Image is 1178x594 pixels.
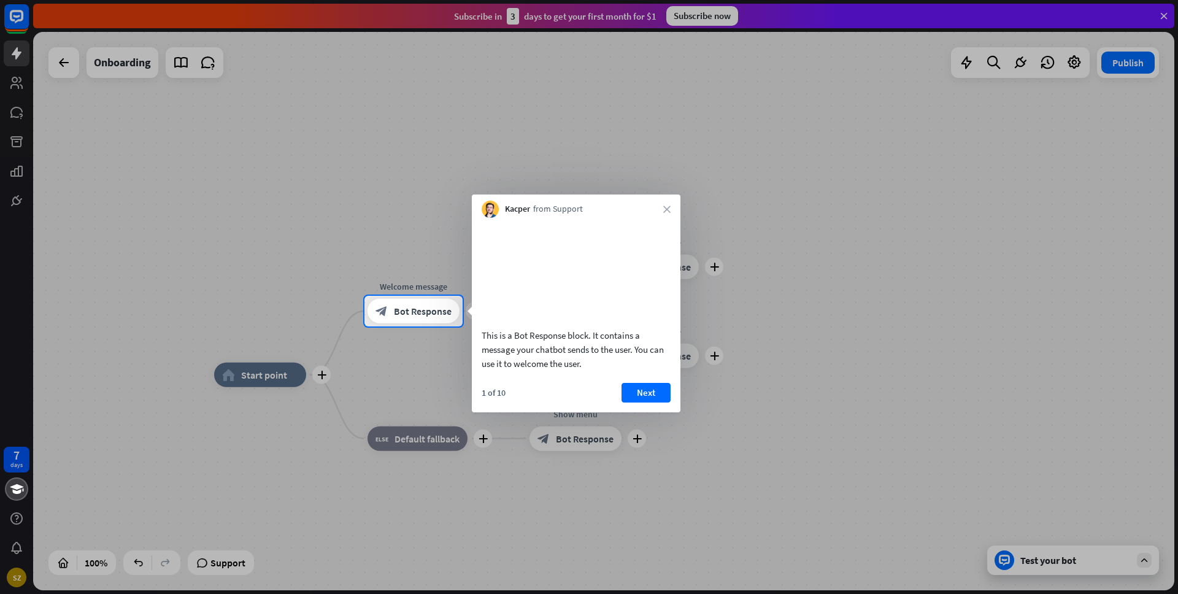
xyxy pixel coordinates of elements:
[533,203,583,215] span: from Support
[375,305,388,317] i: block_bot_response
[482,387,506,398] div: 1 of 10
[505,203,530,215] span: Kacper
[663,206,671,213] i: close
[482,328,671,371] div: This is a Bot Response block. It contains a message your chatbot sends to the user. You can use i...
[622,383,671,403] button: Next
[394,305,452,317] span: Bot Response
[10,5,47,42] button: Open LiveChat chat widget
